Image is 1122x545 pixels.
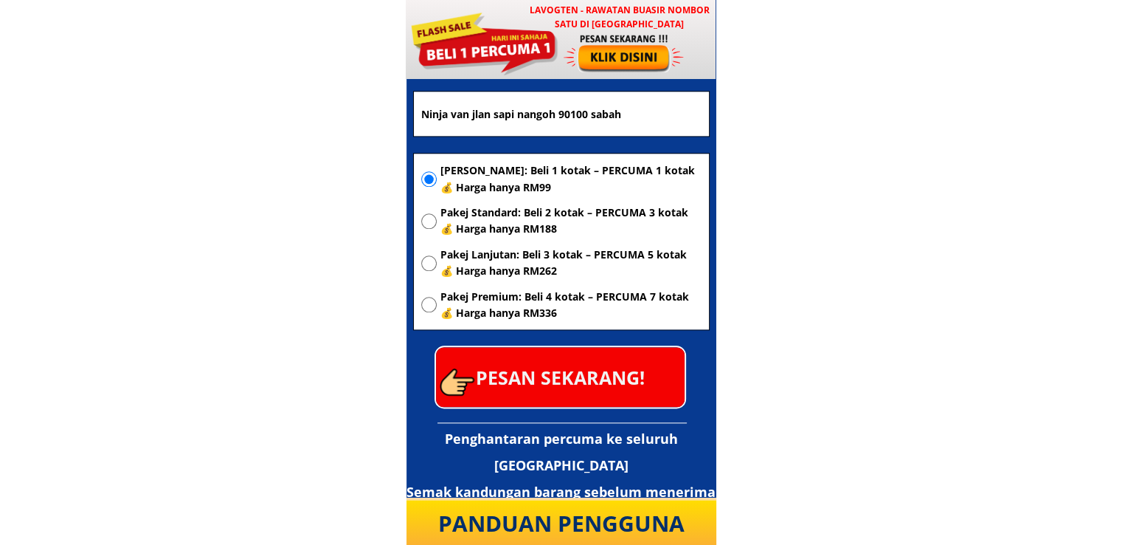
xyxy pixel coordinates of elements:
[440,162,702,196] span: [PERSON_NAME]: Beli 1 kotak – PERCUMA 1 kotak 💰 Harga hanya RM99
[440,289,702,322] span: Pakej Premium: Beli 4 kotak – PERCUMA 7 kotak 💰 Harga hanya RM336
[522,3,716,31] h3: LAVOGTEN - Rawatan Buasir Nombor Satu di [GEOGRAPHIC_DATA]
[406,425,716,505] h3: Penghantaran percuma ke seluruh [GEOGRAPHIC_DATA] Semak kandungan barang sebelum menerima
[418,506,704,541] div: PANDUAN PENGGUNA
[440,205,702,238] span: Pakej Standard: Beli 2 kotak – PERCUMA 3 kotak 💰 Harga hanya RM188
[436,347,685,407] p: PESAN SEKARANG!
[418,92,705,136] input: Alamat
[440,247,702,280] span: Pakej Lanjutan: Beli 3 kotak – PERCUMA 5 kotak 💰 Harga hanya RM262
